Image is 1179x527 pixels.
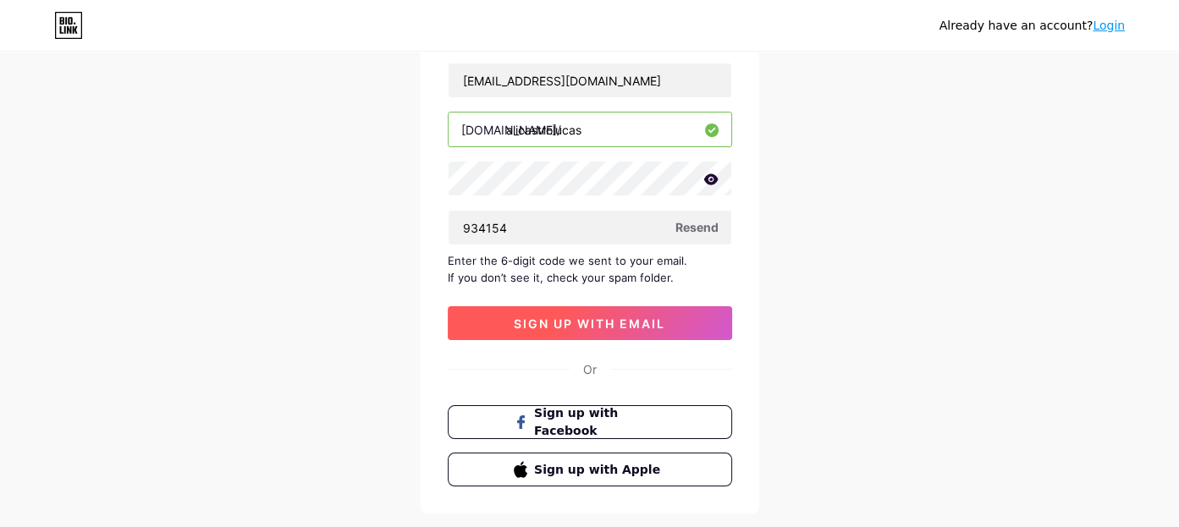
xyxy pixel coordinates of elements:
span: Resend [675,218,719,236]
input: username [449,113,731,146]
input: Email [449,63,731,97]
span: sign up with email [514,316,665,331]
div: [DOMAIN_NAME]/ [461,121,561,139]
button: Sign up with Facebook [448,405,732,439]
a: Login [1093,19,1125,32]
div: Already have an account? [939,17,1125,35]
span: Sign up with Facebook [534,404,665,440]
button: Sign up with Apple [448,453,732,486]
div: Enter the 6-digit code we sent to your email. If you don’t see it, check your spam folder. [448,252,732,286]
span: Sign up with Apple [534,461,665,479]
input: Paste login code [449,211,731,244]
div: Or [583,360,597,378]
button: sign up with email [448,306,732,340]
